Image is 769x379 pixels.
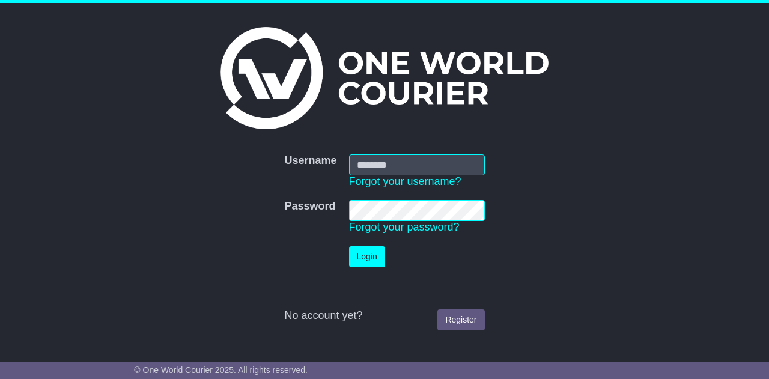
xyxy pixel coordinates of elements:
[284,154,336,168] label: Username
[349,246,385,267] button: Login
[220,27,549,129] img: One World
[134,365,308,375] span: © One World Courier 2025. All rights reserved.
[437,309,484,330] a: Register
[284,309,484,323] div: No account yet?
[349,175,461,187] a: Forgot your username?
[349,221,460,233] a: Forgot your password?
[284,200,335,213] label: Password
